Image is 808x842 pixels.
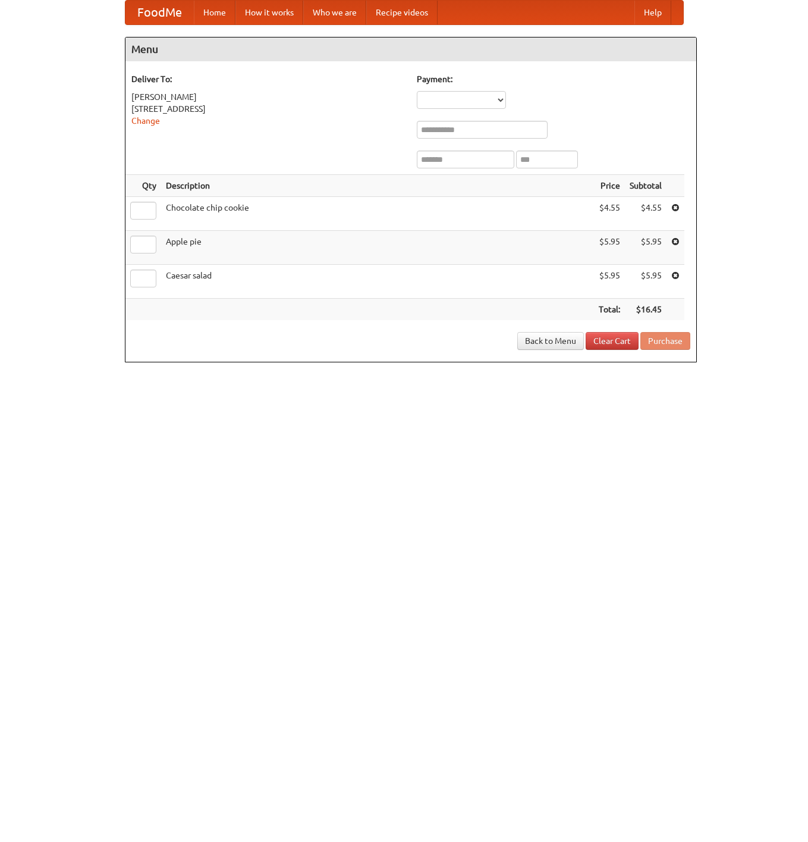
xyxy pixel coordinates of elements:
[625,265,666,299] td: $5.95
[625,175,666,197] th: Subtotal
[594,299,625,321] th: Total:
[235,1,303,24] a: How it works
[517,332,584,350] a: Back to Menu
[586,332,639,350] a: Clear Cart
[594,231,625,265] td: $5.95
[625,299,666,321] th: $16.45
[161,231,594,265] td: Apple pie
[161,265,594,299] td: Caesar salad
[625,231,666,265] td: $5.95
[131,73,405,85] h5: Deliver To:
[594,265,625,299] td: $5.95
[594,175,625,197] th: Price
[131,103,405,115] div: [STREET_ADDRESS]
[594,197,625,231] td: $4.55
[417,73,690,85] h5: Payment:
[161,197,594,231] td: Chocolate chip cookie
[161,175,594,197] th: Description
[625,197,666,231] td: $4.55
[125,175,161,197] th: Qty
[125,1,194,24] a: FoodMe
[634,1,671,24] a: Help
[366,1,438,24] a: Recipe videos
[131,116,160,126] a: Change
[125,37,696,61] h4: Menu
[194,1,235,24] a: Home
[131,91,405,103] div: [PERSON_NAME]
[640,332,690,350] button: Purchase
[303,1,366,24] a: Who we are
